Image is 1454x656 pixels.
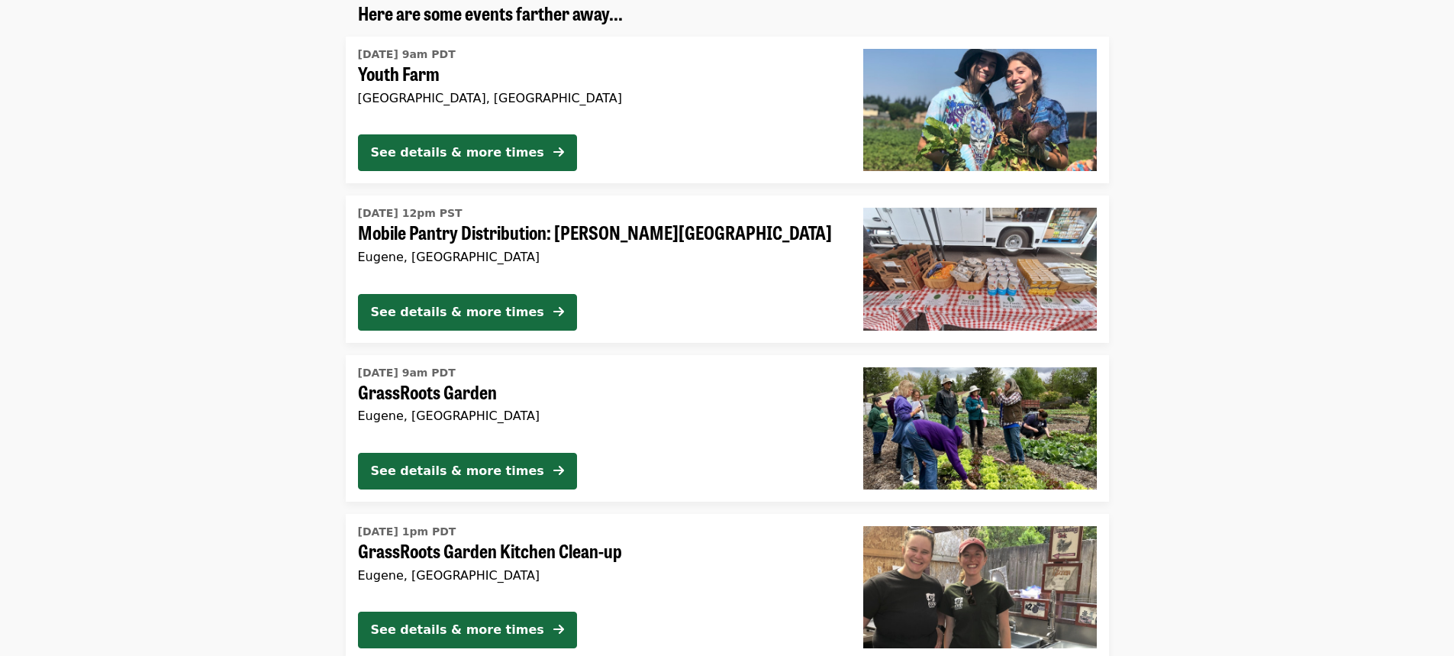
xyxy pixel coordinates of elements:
span: GrassRoots Garden [358,381,839,403]
img: GrassRoots Garden organized by FOOD For Lane County [863,367,1097,490]
div: [GEOGRAPHIC_DATA], [GEOGRAPHIC_DATA] [358,91,839,105]
time: [DATE] 9am PDT [358,365,456,381]
div: Eugene, [GEOGRAPHIC_DATA] [358,250,839,264]
time: [DATE] 12pm PST [358,205,463,221]
time: [DATE] 9am PDT [358,47,456,63]
span: Youth Farm [358,63,839,85]
div: See details & more times [371,303,544,322]
button: See details & more times [358,453,577,490]
span: GrassRoots Garden Kitchen Clean-up [358,540,839,562]
a: See details for "GrassRoots Garden" [346,355,1109,502]
i: arrow-right icon [553,622,564,637]
div: See details & more times [371,144,544,162]
img: Youth Farm organized by FOOD For Lane County [863,49,1097,171]
a: See details for "Youth Farm" [346,37,1109,183]
i: arrow-right icon [553,464,564,478]
button: See details & more times [358,612,577,648]
span: Mobile Pantry Distribution: [PERSON_NAME][GEOGRAPHIC_DATA] [358,221,839,244]
time: [DATE] 1pm PDT [358,524,456,540]
a: See details for "Mobile Pantry Distribution: Sheldon Community Center" [346,196,1109,342]
div: Eugene, [GEOGRAPHIC_DATA] [358,568,839,583]
img: GrassRoots Garden Kitchen Clean-up organized by FOOD For Lane County [863,526,1097,648]
i: arrow-right icon [553,145,564,160]
button: See details & more times [358,134,577,171]
i: arrow-right icon [553,305,564,319]
button: See details & more times [358,294,577,331]
img: Mobile Pantry Distribution: Sheldon Community Center organized by FOOD For Lane County [863,208,1097,330]
div: See details & more times [371,621,544,639]
div: Eugene, [GEOGRAPHIC_DATA] [358,409,839,423]
div: See details & more times [371,462,544,480]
